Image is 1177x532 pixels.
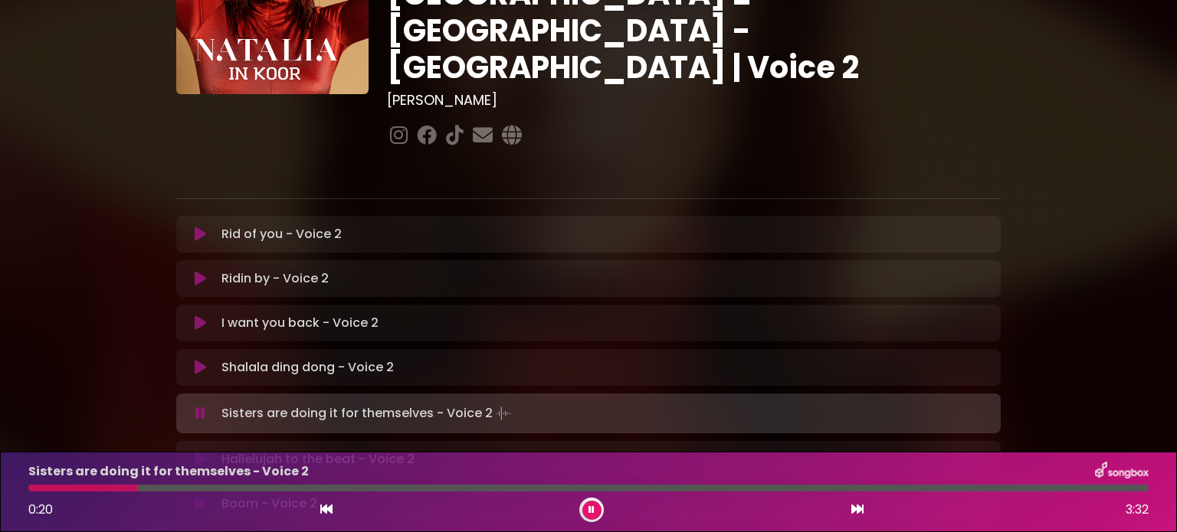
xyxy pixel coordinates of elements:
[221,403,514,424] p: Sisters are doing it for themselves - Voice 2
[221,358,394,377] p: Shalala ding dong - Voice 2
[1126,501,1149,519] span: 3:32
[221,314,379,332] p: I want you back - Voice 2
[1095,462,1149,481] img: songbox-logo-white.png
[28,501,53,518] span: 0:20
[387,92,1001,109] h3: [PERSON_NAME]
[221,269,329,288] p: Ridin by - Voice 2
[493,403,514,424] img: waveform4.gif
[221,450,415,468] p: Hallelujah to the beat - Voice 2
[221,225,342,243] p: Rid of you - Voice 2
[28,462,309,481] p: Sisters are doing it for themselves - Voice 2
